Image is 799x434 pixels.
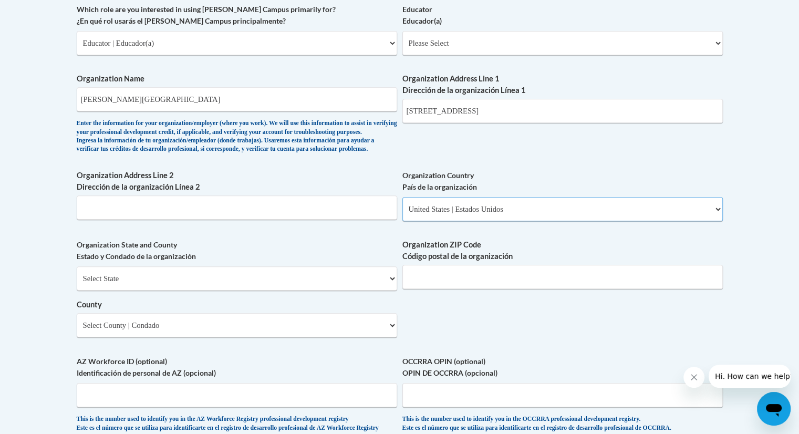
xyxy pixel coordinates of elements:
[77,239,397,262] label: Organization State and County Estado y Condado de la organización
[402,239,723,262] label: Organization ZIP Code Código postal de la organización
[77,356,397,379] label: AZ Workforce ID (optional) Identificación de personal de AZ (opcional)
[77,299,397,311] label: County
[77,119,397,154] div: Enter the information for your organization/employer (where you work). We will use this informati...
[402,170,723,193] label: Organization Country País de la organización
[77,415,397,432] div: This is the number used to identify you in the AZ Workforce Registry professional development reg...
[77,4,397,27] label: Which role are you interested in using [PERSON_NAME] Campus primarily for? ¿En qué rol usarás el ...
[402,73,723,96] label: Organization Address Line 1 Dirección de la organización Línea 1
[77,195,397,220] input: Metadata input
[6,7,85,16] span: Hi. How can we help?
[77,73,397,85] label: Organization Name
[683,367,704,388] iframe: Close message
[77,170,397,193] label: Organization Address Line 2 Dirección de la organización Línea 2
[77,87,397,111] input: Metadata input
[757,392,791,426] iframe: Button to launch messaging window
[402,99,723,123] input: Metadata input
[709,365,791,388] iframe: Message from company
[402,265,723,289] input: Metadata input
[402,356,723,379] label: OCCRRA OPIN (optional) OPIN DE OCCRRA (opcional)
[402,4,723,27] label: Educator Educador(a)
[402,415,723,432] div: This is the number used to identify you in the OCCRRA professional development registry. Este es ...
